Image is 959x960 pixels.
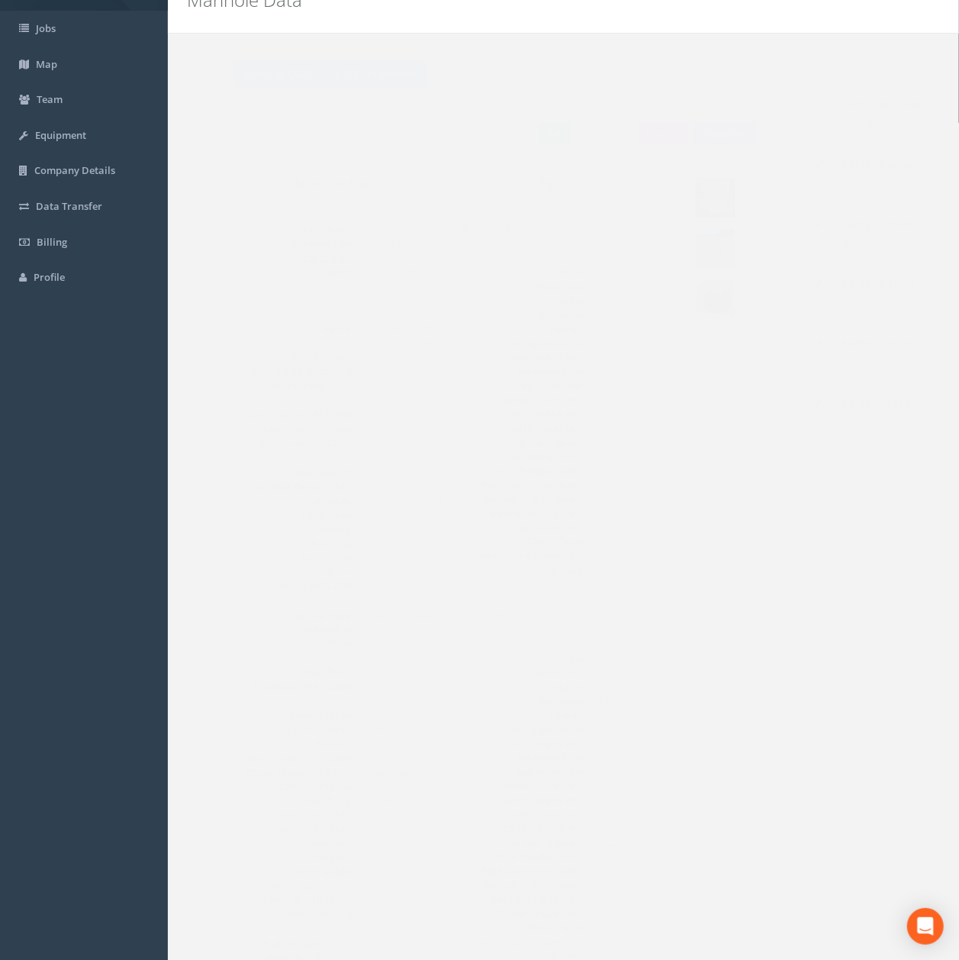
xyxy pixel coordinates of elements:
[432,534,554,549] dt: Clock Time:
[202,708,324,723] dt: Cover Status:
[36,199,102,213] span: Data Transfer
[202,878,324,893] dt: Cover Length (mm):
[432,421,554,436] dt: Soffit Level (m):
[848,217,885,231] strong: 2:20 PM
[432,308,554,322] dt: Material:
[569,421,638,436] dd: 34.430
[340,408,408,422] dd: Galliford Try
[807,396,839,410] strong: [DATE]
[432,765,554,779] dt: Is Approximate:
[34,270,65,284] span: Profile
[807,217,839,231] strong: [DATE]
[202,321,324,336] dt: Site Name:
[340,536,408,551] dd: 504305.811
[340,878,408,893] dd: 660
[202,364,324,379] dt: Man Entry Required:
[848,396,891,410] strong: 10:51 AM
[807,98,921,112] p: @
[202,494,324,508] dt: Latitude:
[569,694,638,708] dd: Unknown
[37,235,67,249] span: Billing
[432,350,554,365] dt: Invert Depth (m):
[202,508,324,523] dt: Longitude:
[432,750,554,765] dt: Measured To:
[807,355,921,383] p: Edited by [PERSON_NAME]
[432,680,554,694] dt: Shape:
[569,779,638,794] dd: 29.230
[432,779,554,794] dt: Invert Level (m):
[202,122,731,142] h2: 0625-GT-17681
[432,365,554,379] dt: Measured To:
[34,163,115,177] span: Company Details
[202,765,324,780] dt: Cover Shape (PAS 256):
[202,893,324,907] dt: Cover Width (mm):
[569,308,638,322] dd: Unknown
[340,364,408,379] dd: Yes
[848,337,885,350] strong: 2:21 PM
[607,122,658,145] button: Export
[807,337,839,350] strong: [DATE]
[340,251,408,266] dd: [PERSON_NAME]
[202,522,324,536] dt: Accuracy:
[202,536,324,551] dt: Eastings:
[202,850,324,865] dt: Hinged?:
[432,506,554,520] dt: Backdrop Dep. (m):
[432,935,554,949] dt: Connections Proven By:
[509,122,542,145] a: Edit
[546,122,603,145] button: Preview
[340,636,408,665] dd: Inspection Chamber
[432,807,554,822] dt: Soffit Level (m):
[202,822,324,836] dt: Cover Attn Req?:
[36,21,56,35] span: Jobs
[432,920,554,935] dt: Clock Time:
[666,280,704,318] img: 42e2fda8-4cbf-3b7a-a4d9-35f351a89f91_b2697dd4-0bd6-161b-6126-cf9254cd3e8a_thumb.jpg
[569,807,638,822] dd: 34.430
[432,478,554,492] dt: Pipe Diameter (mm):
[340,893,408,907] dd: 810
[569,266,638,280] dd: A
[340,807,408,822] dd: Good
[666,229,704,267] img: 42e2fda8-4cbf-3b7a-a4d9-35f351a89f91_34d05d9a-c7b9-81c0-a589-ae8434735882_thumb.jpg
[432,563,554,578] dt: Notes:
[340,723,408,737] dd: Yes
[202,936,324,951] dt: Shaft Length (mm):
[432,864,554,878] dt: Pipe Diameter (mm):
[340,550,408,565] dd: 180124.652
[202,779,324,794] dt: Cover Material:
[432,665,554,680] dt: Function:
[432,407,554,421] dt: Soffit Depth (m):
[432,294,554,308] dt: Shape:
[569,534,638,549] dd: 6
[202,723,324,737] dt: Cover Lifted?:
[569,907,638,921] dd: MH116
[432,892,554,907] dt: Backdrop Dep. (m):
[807,277,839,291] strong: [DATE]
[807,414,921,443] p: Edited by [PERSON_NAME]
[202,622,324,636] dt: Ownership:
[37,92,63,106] span: Team
[340,321,408,350] dd: [STREET_ADDRESS][PERSON_NAME]
[202,679,324,694] dt: Drainage Area Code:
[807,176,921,204] p: Uploaded by [PERSON_NAME]
[202,422,324,437] dt: Covering (PAS 256):
[340,466,408,480] dd: MH128
[340,237,408,251] dd: KB/JC/[PERSON_NAME]
[432,449,554,464] dt: Pipe Width (mm):
[432,821,554,836] dt: Top of Duct (mm):
[807,158,839,172] strong: [DATE]
[202,907,324,921] dt: Cover Level (m):
[202,222,324,237] dt: Survey Date:
[432,736,554,751] dt: Invert Depth (m):
[202,436,324,450] dt: In Service (PAS 256):
[340,765,408,780] dd: Rectangular
[340,907,408,921] dd: 34.43
[569,350,638,365] dd: 5.20
[432,464,554,478] dt: Pipe Height (mm):
[202,578,324,593] dt: Grid Ref (PAS 256):
[807,217,921,232] p: @
[202,265,324,279] dt: Project:
[202,408,324,422] dt: Asset Owner (PAS 256):
[432,393,554,408] dt: Invert Level (m):
[340,608,408,623] dd: Surface Water
[202,794,324,808] dt: Cover Duty:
